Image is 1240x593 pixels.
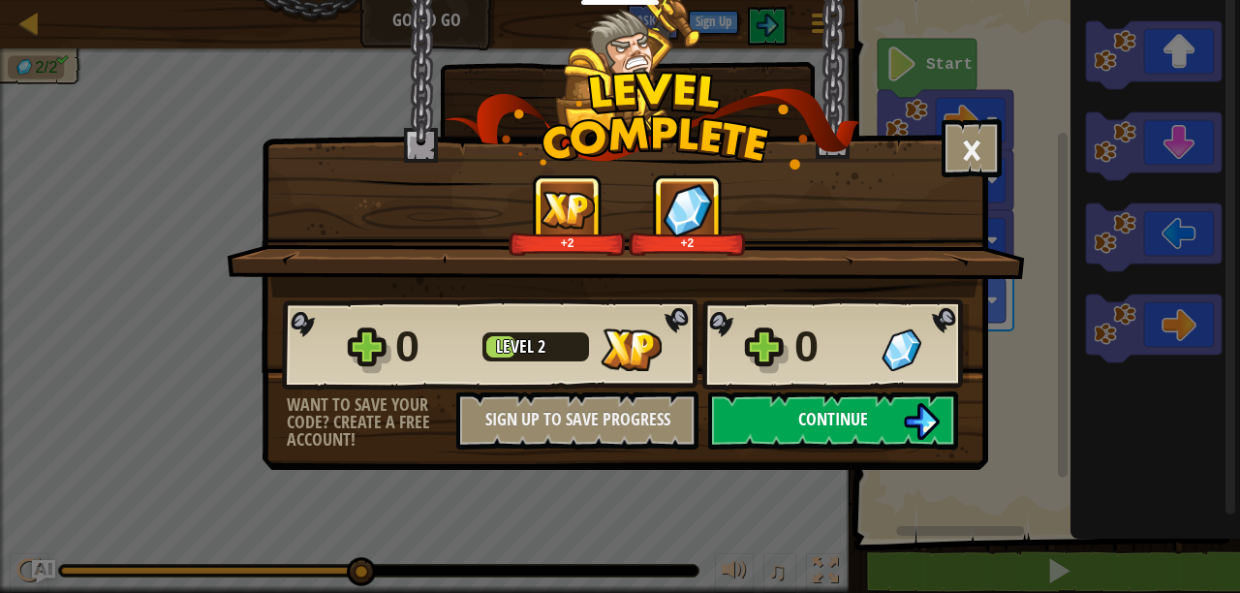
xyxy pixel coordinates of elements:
button: × [942,119,1002,177]
div: Want to save your code? Create a free account! [287,396,456,449]
button: Continue [708,391,958,450]
span: Continue [798,407,868,431]
button: Sign Up to Save Progress [456,391,698,450]
img: level_complete.png [445,72,860,170]
div: 0 [794,316,870,378]
img: Gems Gained [663,183,713,236]
img: Continue [903,403,940,440]
img: XP Gained [541,191,595,229]
div: 0 [395,316,471,378]
span: 2 [538,334,545,359]
div: +2 [512,235,622,250]
img: Gems Gained [882,328,921,371]
div: +2 [633,235,742,250]
span: Level [496,334,538,359]
img: XP Gained [601,328,662,371]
